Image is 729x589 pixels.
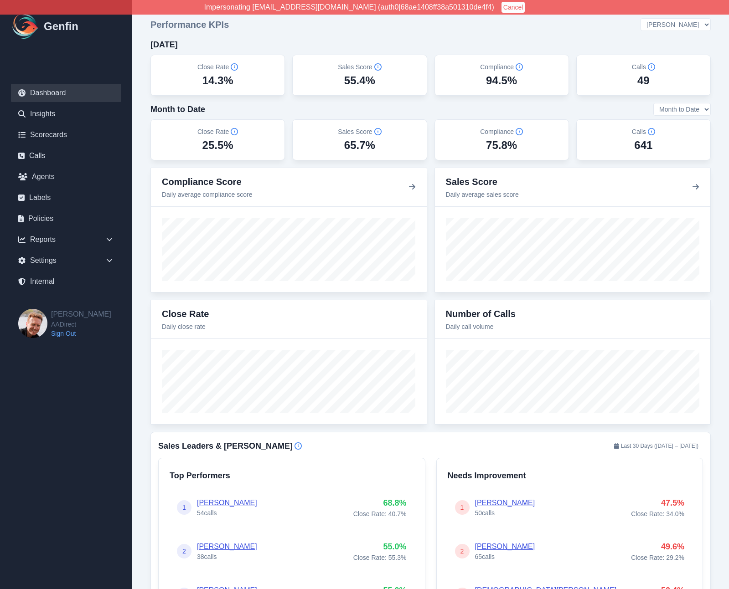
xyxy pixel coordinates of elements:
span: Info [374,63,382,71]
span: Info [516,63,523,71]
p: Close Rate: 34.0 % [631,509,684,518]
h5: Sales Score [338,127,381,136]
a: Agents [11,168,121,186]
a: [PERSON_NAME] [475,499,535,507]
a: Policies [11,210,121,228]
p: 68.8 % [353,497,407,509]
span: Info [231,63,238,71]
span: 2 [460,547,464,556]
h3: Sales Score [446,175,519,188]
p: 50 calls [475,508,535,517]
h3: Number of Calls [446,307,516,320]
a: Scorecards [11,126,121,144]
h3: Compliance Score [162,175,252,188]
span: 1 [460,503,464,512]
span: Info [648,128,655,135]
a: Calls [11,147,121,165]
p: Daily average sales score [446,190,519,199]
p: 49.6 % [631,540,684,553]
h2: [PERSON_NAME] [51,309,111,320]
h3: Performance KPIs [150,18,229,31]
span: Info [648,63,655,71]
div: 641 [634,138,652,153]
h5: Close Rate [197,62,238,72]
span: Info [516,128,523,135]
a: [PERSON_NAME] [197,543,257,550]
button: Cancel [502,2,525,13]
p: Daily average compliance score [162,190,252,199]
a: Dashboard [11,84,121,102]
img: Logo [11,12,40,41]
h5: Close Rate [197,127,238,136]
a: Internal [11,272,121,291]
h5: Sales Score [338,62,381,72]
div: 94.5% [486,73,517,88]
h4: Needs Improvement [448,469,692,482]
h4: [DATE] [150,38,178,51]
div: 49 [637,73,650,88]
h4: Top Performers [170,469,414,482]
h5: Compliance [480,62,523,72]
h3: Close Rate [162,307,209,320]
div: Settings [11,251,121,270]
span: Info [374,128,382,135]
img: Brian Dunagan [18,309,47,338]
div: 25.5% [202,138,233,153]
p: 38 calls [197,552,257,561]
h1: Genfin [44,19,78,34]
div: 65.7% [344,138,375,153]
p: 54 calls [197,508,257,517]
p: 65 calls [475,552,535,561]
p: Close Rate: 40.7 % [353,509,407,518]
span: 1 [182,503,186,512]
span: Info [295,442,302,450]
h5: Compliance [480,127,523,136]
a: Labels [11,189,121,207]
div: Reports [11,230,121,249]
span: AADirect [51,320,111,329]
a: [PERSON_NAME] [197,499,257,507]
p: Daily call volume [446,322,516,331]
h4: Sales Leaders & [PERSON_NAME] [158,440,293,452]
span: Info [231,128,238,135]
a: Insights [11,105,121,123]
p: Daily close rate [162,322,209,331]
p: Close Rate: 55.3 % [353,553,407,562]
h4: Month to Date [150,103,205,116]
span: 2 [182,547,186,556]
span: Last 30 Days ( [DATE] – [DATE] ) [610,440,703,451]
div: 75.8% [486,138,517,153]
p: 47.5 % [631,497,684,509]
a: [PERSON_NAME] [475,543,535,550]
p: 55.0 % [353,540,407,553]
button: View details [408,182,416,193]
p: Close Rate: 29.2 % [631,553,684,562]
div: 55.4% [344,73,375,88]
h5: Calls [632,127,655,136]
button: View details [692,182,699,193]
a: Sign Out [51,329,111,338]
div: 14.3% [202,73,233,88]
h5: Calls [632,62,655,72]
